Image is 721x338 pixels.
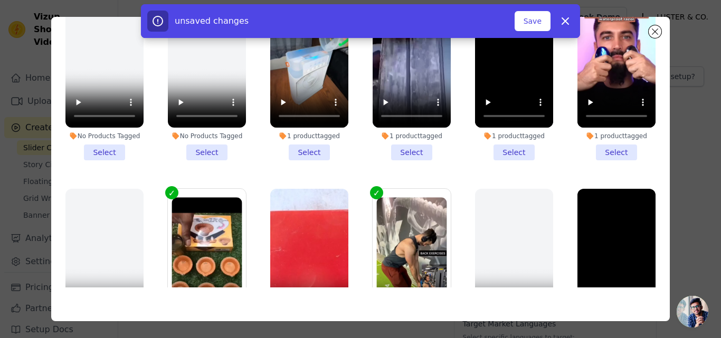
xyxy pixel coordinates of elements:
[475,132,553,140] div: 1 product tagged
[175,16,249,26] span: unsaved changes
[373,132,451,140] div: 1 product tagged
[515,11,551,31] button: Save
[65,132,144,140] div: No Products Tagged
[677,296,708,327] div: Open chat
[270,132,348,140] div: 1 product tagged
[168,132,246,140] div: No Products Tagged
[577,132,656,140] div: 1 product tagged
